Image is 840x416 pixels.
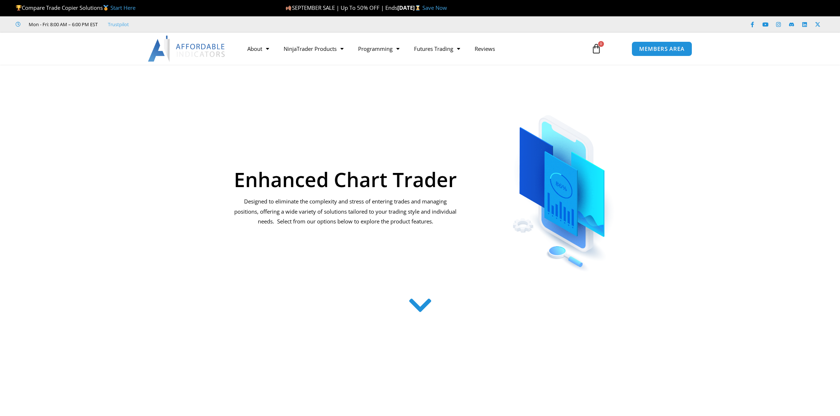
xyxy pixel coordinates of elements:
span: MEMBERS AREA [639,46,685,52]
h1: Enhanced Chart Trader [234,169,458,189]
span: SEPTEMBER SALE | Up To 50% OFF | Ends [285,4,397,11]
a: MEMBERS AREA [632,41,692,56]
a: 0 [580,38,612,59]
img: 🍂 [286,5,291,11]
span: 0 [598,41,604,47]
a: About [240,40,276,57]
a: Futures Trading [407,40,467,57]
a: Trustpilot [108,20,129,29]
strong: [DATE] [397,4,422,11]
a: Programming [351,40,407,57]
a: Start Here [110,4,135,11]
span: Compare Trade Copier Solutions [16,4,135,11]
p: Designed to eliminate the complexity and stress of entering trades and managing positions, offeri... [234,197,458,227]
img: 🥇 [103,5,109,11]
img: ⌛ [415,5,421,11]
a: Save Now [422,4,447,11]
img: LogoAI | Affordable Indicators – NinjaTrader [148,36,226,62]
img: ChartTrader | Affordable Indicators – NinjaTrader [489,97,637,274]
a: Reviews [467,40,502,57]
span: Mon - Fri: 8:00 AM – 6:00 PM EST [27,20,98,29]
a: NinjaTrader Products [276,40,351,57]
img: 🏆 [16,5,21,11]
nav: Menu [240,40,583,57]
